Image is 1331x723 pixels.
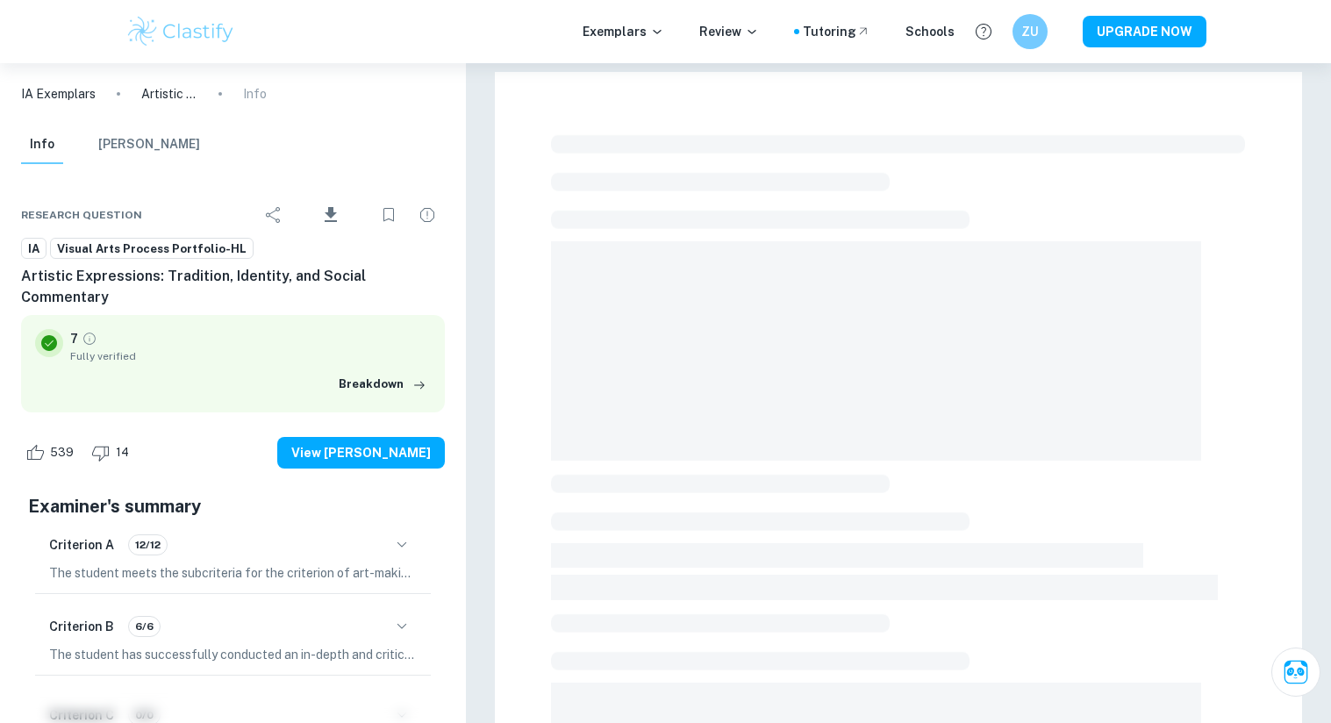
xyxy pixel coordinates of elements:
a: IA Exemplars [21,84,96,104]
img: Clastify logo [125,14,237,49]
div: Download [295,192,368,238]
button: Info [21,125,63,164]
span: 6/6 [129,619,160,634]
span: IA [22,240,46,258]
h6: Artistic Expressions: Tradition, Identity, and Social Commentary [21,266,445,308]
button: Breakdown [334,371,431,397]
span: Research question [21,207,142,223]
span: 539 [40,444,83,462]
button: Ask Clai [1271,648,1320,697]
p: 7 [70,329,78,348]
a: IA [21,238,47,260]
span: Visual Arts Process Portfolio-HL [51,240,253,258]
span: 14 [106,444,139,462]
p: Info [243,84,267,104]
div: Report issue [410,197,445,233]
p: Artistic Expressions: Tradition, Identity, and Social Commentary [141,84,197,104]
a: Grade fully verified [82,331,97,347]
p: Exemplars [583,22,664,41]
h6: ZU [1020,22,1040,41]
h6: Criterion A [49,535,114,555]
button: [PERSON_NAME] [98,125,200,164]
div: Like [21,439,83,467]
span: Fully verified [70,348,431,364]
h5: Examiner's summary [28,493,438,519]
div: Share [256,197,291,233]
p: The student meets the subcriteria for the criterion of art-making formats by providing three art-... [49,563,417,583]
button: Help and Feedback [969,17,998,47]
div: Dislike [87,439,139,467]
a: Schools [905,22,955,41]
p: Review [699,22,759,41]
a: Tutoring [803,22,870,41]
p: The student has successfully conducted an in-depth and critical investigation in their portfolio,... [49,645,417,664]
button: ZU [1013,14,1048,49]
a: Visual Arts Process Portfolio-HL [50,238,254,260]
button: UPGRADE NOW [1083,16,1206,47]
h6: Criterion B [49,617,114,636]
span: 12/12 [129,537,167,553]
div: Bookmark [371,197,406,233]
button: View [PERSON_NAME] [277,437,445,469]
